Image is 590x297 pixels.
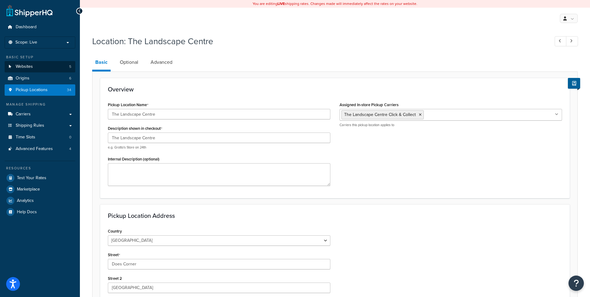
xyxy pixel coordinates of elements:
span: Dashboard [16,25,37,30]
label: Assigned In-store Pickup Carriers [340,102,399,107]
span: Scope: Live [15,40,37,45]
label: Description shown in checkout [108,126,162,131]
label: Internal Description (optional) [108,157,159,161]
label: Pickup Location Name [108,102,148,107]
a: Advanced [147,55,175,70]
button: Open Resource Center [568,276,584,291]
label: Street [108,253,120,257]
li: Time Slots [5,132,75,143]
span: 4 [69,146,71,152]
a: Next Record [566,36,578,46]
div: Resources [5,166,75,171]
a: Previous Record [555,36,567,46]
li: Pickup Locations [5,84,75,96]
label: Country [108,229,122,233]
span: 0 [69,135,71,140]
a: Origins6 [5,73,75,84]
a: Marketplace [5,184,75,195]
a: Test Your Rates [5,172,75,183]
span: Help Docs [17,210,37,215]
a: Optional [117,55,141,70]
label: Street 2 [108,276,122,281]
a: Analytics [5,195,75,206]
span: 34 [67,87,71,93]
a: Carriers [5,109,75,120]
span: Time Slots [16,135,35,140]
span: Advanced Features [16,146,53,152]
h3: Pickup Location Address [108,212,562,219]
button: Show Help Docs [568,78,580,89]
h1: Location: The Landscape Centre [92,35,543,47]
span: Marketplace [17,187,40,192]
a: Shipping Rules [5,120,75,131]
div: Basic Setup [5,55,75,60]
div: Manage Shipping [5,102,75,107]
p: Carriers this pickup location applies to [340,123,562,127]
a: Time Slots0 [5,132,75,143]
span: Analytics [17,198,34,203]
p: e.g. Grotto's Store on 24th [108,145,330,150]
span: Websites [16,64,33,69]
span: Shipping Rules [16,123,44,128]
span: 6 [69,76,71,81]
li: Advanced Features [5,143,75,155]
h3: Overview [108,86,562,93]
a: Basic [92,55,111,71]
a: Pickup Locations34 [5,84,75,96]
span: The Landscape Centre Click & Collect [344,111,416,118]
a: Dashboard [5,21,75,33]
span: Carriers [16,112,31,117]
li: Origins [5,73,75,84]
span: 5 [69,64,71,69]
span: Pickup Locations [16,87,48,93]
li: Websites [5,61,75,72]
a: Websites5 [5,61,75,72]
a: Advanced Features4 [5,143,75,155]
span: Test Your Rates [17,175,46,181]
b: LIVE [277,1,285,6]
a: Help Docs [5,206,75,218]
span: Origins [16,76,29,81]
